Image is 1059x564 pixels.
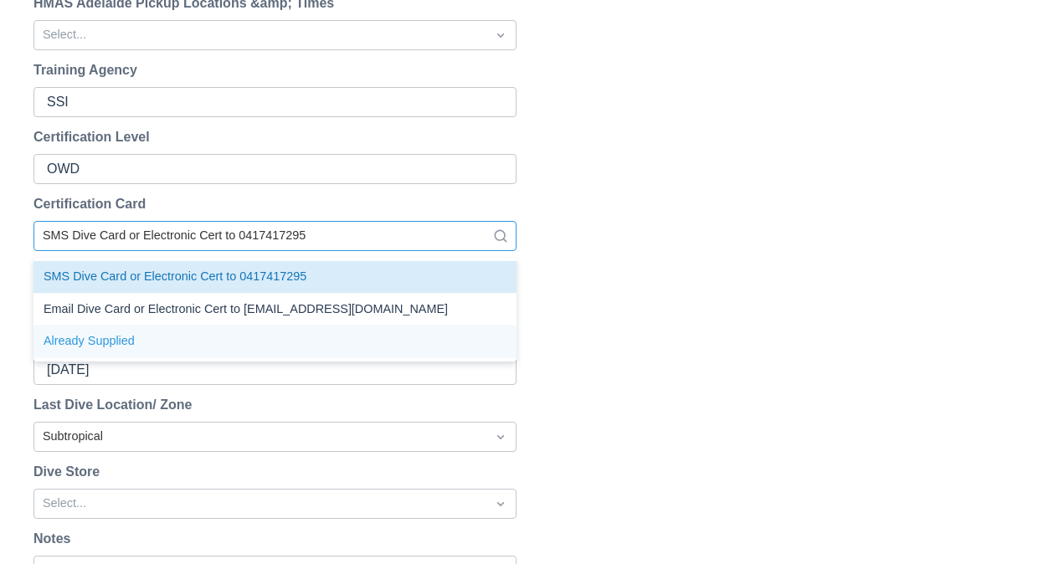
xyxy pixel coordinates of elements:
label: Certification Card [33,194,152,214]
div: Email Dive Card or Electronic Cert to [EMAIL_ADDRESS][DOMAIN_NAME] [33,294,517,326]
label: Last Dive Location/ Zone [33,395,198,415]
span: Dropdown icon [492,428,509,445]
label: Certification Level [33,127,157,147]
label: Training Agency [33,60,144,80]
label: Dive Store [33,462,106,482]
div: Already Supplied [33,326,517,358]
label: Notes [33,529,77,549]
span: Search [492,228,509,244]
div: SMS Dive Card or Electronic Cert to 0417417295 [33,261,517,294]
span: Dropdown icon [492,495,509,512]
span: Dropdown icon [492,27,509,44]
